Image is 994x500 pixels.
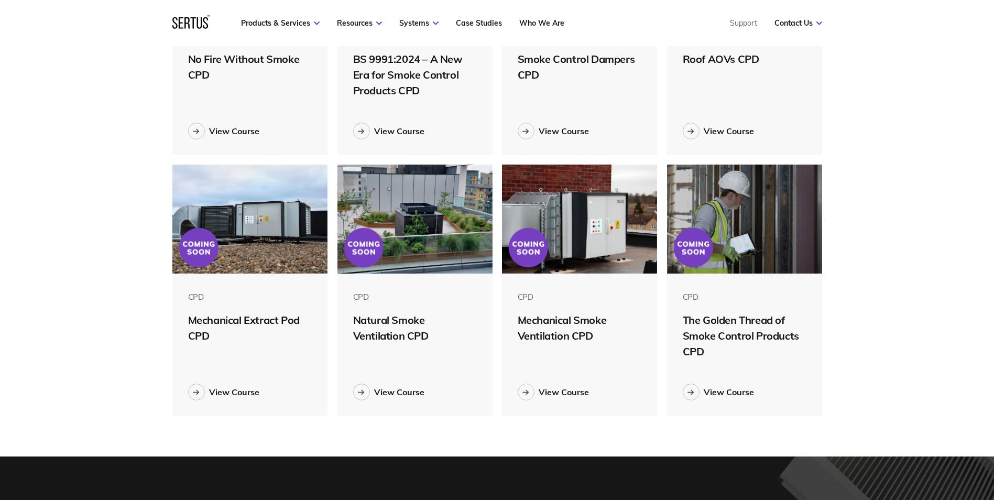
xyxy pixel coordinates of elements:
[519,18,564,28] a: Who We Are
[353,123,477,139] a: View Course
[539,387,589,397] div: View Course
[683,384,807,400] a: View Course
[774,18,822,28] a: Contact Us
[683,123,807,139] a: View Course
[188,384,312,400] a: View Course
[209,126,259,136] div: View Course
[353,51,477,99] div: BS 9991:2024 – A New Era for Smoke Control Products CPD
[209,387,259,397] div: View Course
[683,312,807,360] div: The Golden Thread of Smoke Control Products CPD
[337,18,382,28] a: Resources
[518,292,642,302] div: CPD
[539,126,589,136] div: View Course
[374,126,424,136] div: View Course
[704,387,754,397] div: View Course
[188,123,312,139] a: View Course
[188,312,312,344] div: Mechanical Extract Pod CPD
[374,387,424,397] div: View Course
[704,126,754,136] div: View Course
[188,51,312,83] div: No Fire Without Smoke CPD
[730,18,757,28] a: Support
[518,123,642,139] a: View Course
[518,384,642,400] a: View Course
[518,51,642,83] div: Smoke Control Dampers CPD
[188,292,312,302] div: CPD
[683,292,807,302] div: CPD
[353,384,477,400] a: View Course
[353,312,477,344] div: Natural Smoke Ventilation CPD
[399,18,439,28] a: Systems
[683,51,807,67] div: Roof AOVs CPD
[456,18,502,28] a: Case Studies
[518,312,642,344] div: Mechanical Smoke Ventilation CPD
[241,18,320,28] a: Products & Services
[353,292,477,302] div: CPD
